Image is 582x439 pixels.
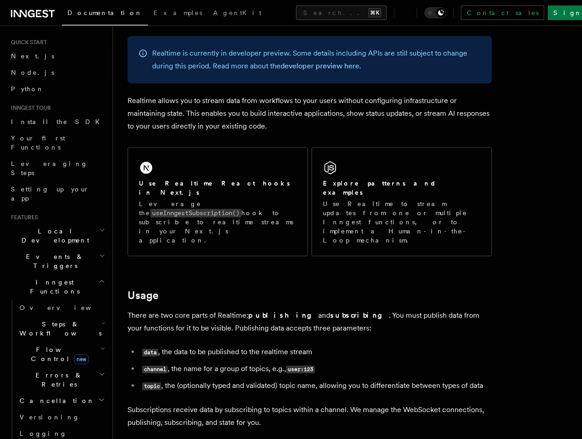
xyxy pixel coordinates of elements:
p: Realtime allows you to stream data from workflows to your users without configuring infrastructur... [128,94,492,133]
span: Versioning [20,413,80,421]
a: Explore patterns and examplesUse Realtime to stream updates from one or multiple Inngest function... [311,147,492,256]
a: Python [7,81,107,97]
span: Python [11,85,44,93]
button: Toggle dark mode [424,7,446,18]
span: Features [7,214,38,221]
span: Next.js [11,52,54,60]
a: Use Realtime React hooks in Next.jsLeverage theuseInngestSubscription()hook to subscribe to realt... [128,147,308,256]
a: AgentKit [208,3,267,25]
span: Flow Control [16,345,100,363]
kbd: ⌘K [368,8,381,17]
span: Inngest tour [7,104,51,112]
p: Leverage the hook to subscribe to realtime streams in your Next.js application. [139,199,296,245]
button: Events & Triggers [7,248,107,274]
strong: subscribing [330,311,389,320]
span: Errors & Retries [16,371,99,389]
li: , the data to be published to the realtime stream [139,346,492,359]
p: Realtime is currently in developer preview. Some details including APIs are still subject to chan... [152,47,481,72]
span: Events & Triggers [7,252,99,270]
span: Overview [20,304,113,311]
code: useInngestSubscription() [150,209,241,217]
span: Documentation [67,9,143,16]
code: channel [142,366,168,373]
a: developer preview here [281,62,359,70]
a: Contact sales [461,5,544,20]
button: Local Development [7,223,107,248]
a: Leveraging Steps [7,155,107,181]
li: , the (optionally typed and validated) topic name, allowing you to differentiate between types of... [139,379,492,393]
button: Search...⌘K [296,5,387,20]
p: Use Realtime to stream updates from one or multiple Inngest functions, or to implement a Human-in... [323,199,480,245]
span: Quick start [7,39,47,46]
a: Next.js [7,48,107,64]
button: Steps & Workflows [16,316,107,341]
span: AgentKit [213,9,261,16]
button: Inngest Functions [7,274,107,300]
span: Examples [153,9,202,16]
code: topic [142,382,161,390]
span: Setting up your app [11,186,89,202]
span: Steps & Workflows [16,320,102,338]
a: Node.js [7,64,107,81]
p: There are two core parts of Realtime: and . You must publish data from your functions for it to b... [128,309,492,335]
span: new [74,354,89,364]
span: Install the SDK [11,118,105,125]
li: , the name for a group of topics, e.g., [139,362,492,376]
a: Install the SDK [7,114,107,130]
h2: Use Realtime React hooks in Next.js [139,179,296,197]
span: Cancellation [16,396,95,405]
span: Local Development [7,227,99,245]
a: Your first Functions [7,130,107,155]
button: Flow Controlnew [16,341,107,367]
span: Logging [20,430,67,437]
span: Node.js [11,69,54,76]
span: Your first Functions [11,134,65,151]
a: Examples [148,3,208,25]
h2: Explore patterns and examples [323,179,480,197]
span: Inngest Functions [7,278,98,296]
button: Cancellation [16,393,107,409]
a: Usage [128,289,158,302]
strong: publishing [248,311,318,320]
span: Leveraging Steps [11,160,88,176]
code: data [142,349,158,356]
a: Versioning [16,409,107,425]
a: Overview [16,300,107,316]
a: Setting up your app [7,181,107,207]
a: Documentation [62,3,148,26]
p: Subscriptions receive data by subscribing to topics within a channel. We manage the WebSocket con... [128,403,492,429]
code: user:123 [286,366,315,373]
button: Errors & Retries [16,367,107,393]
